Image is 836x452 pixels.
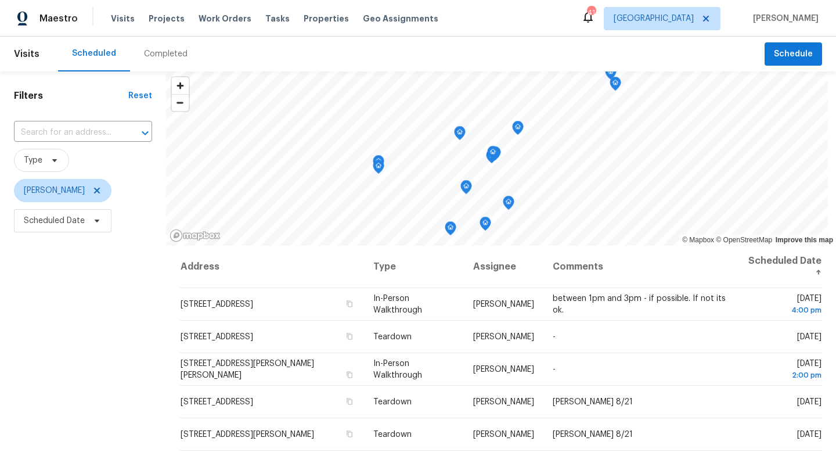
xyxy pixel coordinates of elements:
span: Maestro [39,13,78,24]
span: Type [24,155,42,166]
div: Map marker [487,146,499,164]
span: [DATE] [797,431,821,439]
span: [STREET_ADDRESS] [181,398,253,406]
button: Zoom out [172,94,189,111]
div: Map marker [605,66,617,84]
span: Tasks [265,15,290,23]
th: Address [180,246,364,288]
div: Map marker [489,146,501,164]
span: [PERSON_NAME] [473,431,534,439]
h1: Filters [14,90,128,102]
span: Visits [14,41,39,67]
span: Scheduled Date [24,215,85,227]
span: Teardown [373,398,412,406]
span: - [553,333,556,341]
span: Work Orders [199,13,251,24]
span: Geo Assignments [363,13,438,24]
div: Scheduled [72,48,116,59]
div: Map marker [512,121,524,139]
span: [PERSON_NAME] [473,398,534,406]
button: Copy Address [344,370,355,380]
div: Map marker [373,160,384,178]
button: Copy Address [344,331,355,342]
button: Zoom in [172,77,189,94]
span: In-Person Walkthrough [373,295,422,314]
span: [PERSON_NAME] [748,13,819,24]
th: Assignee [464,246,543,288]
div: Map marker [445,221,456,239]
span: Zoom out [172,95,189,111]
button: Copy Address [344,299,355,309]
a: Improve this map [776,236,833,244]
div: 4:00 pm [745,304,821,316]
span: [STREET_ADDRESS] [181,333,253,341]
span: [GEOGRAPHIC_DATA] [614,13,694,24]
input: Search for an address... [14,124,120,142]
span: [PERSON_NAME] 8/21 [553,398,633,406]
span: [STREET_ADDRESS][PERSON_NAME][PERSON_NAME] [181,360,314,379]
span: [PERSON_NAME] [473,333,534,341]
a: Mapbox [682,236,714,244]
canvas: Map [166,71,828,246]
div: Map marker [460,180,472,198]
span: [STREET_ADDRESS][PERSON_NAME] [181,431,314,439]
th: Type [364,246,464,288]
div: Map marker [503,196,514,214]
span: Properties [304,13,349,24]
button: Open [137,125,153,141]
span: - [553,365,556,374]
button: Copy Address [344,429,355,439]
span: Projects [149,13,185,24]
span: [DATE] [797,333,821,341]
span: [STREET_ADDRESS] [181,300,253,308]
span: In-Person Walkthrough [373,360,422,379]
span: [DATE] [745,360,821,381]
div: Reset [128,90,152,102]
th: Scheduled Date ↑ [736,246,822,288]
div: 2:00 pm [745,370,821,381]
a: Mapbox homepage [170,229,221,242]
div: 41 [587,7,595,19]
span: [PERSON_NAME] [473,300,534,308]
div: Map marker [480,217,491,235]
span: [DATE] [797,398,821,406]
span: Teardown [373,431,412,439]
button: Schedule [765,42,822,66]
span: Visits [111,13,135,24]
button: Copy Address [344,396,355,407]
span: [PERSON_NAME] 8/21 [553,431,633,439]
div: Map marker [373,155,384,173]
div: Map marker [454,126,466,144]
a: OpenStreetMap [716,236,772,244]
span: Teardown [373,333,412,341]
span: [PERSON_NAME] [24,185,85,196]
span: [PERSON_NAME] [473,365,534,374]
div: Completed [144,48,188,60]
th: Comments [543,246,736,288]
div: Map marker [486,149,498,167]
span: [DATE] [745,295,821,316]
span: between 1pm and 3pm - if possible. If not its ok. [553,295,726,314]
span: Schedule [774,47,813,62]
div: Map marker [610,77,621,95]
